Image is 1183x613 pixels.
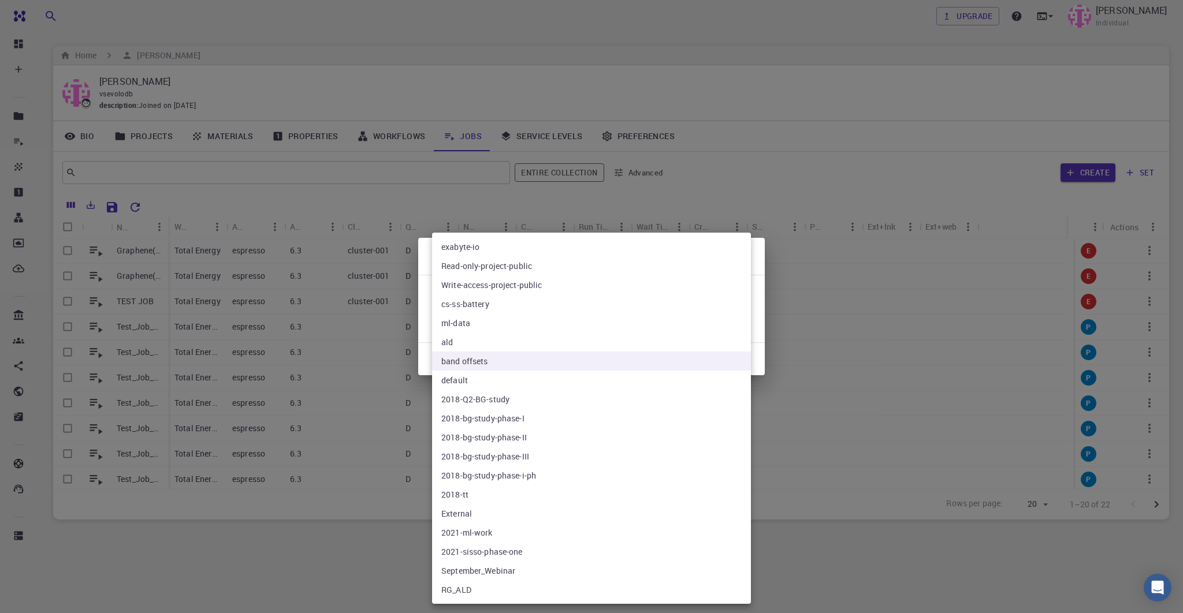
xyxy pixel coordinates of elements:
[432,542,751,561] li: 2021-sisso-phase-one
[24,8,66,18] span: Support
[432,561,751,580] li: September_Webinar
[432,237,751,256] li: exabyte-io
[432,371,751,390] li: default
[432,447,751,466] li: 2018-bg-study-phase-III
[432,275,751,294] li: Write-access-project-public
[432,256,751,275] li: Read-only-project-public
[432,504,751,523] li: External
[432,313,751,332] li: ml-data
[1144,574,1171,601] div: Open Intercom Messenger
[432,485,751,504] li: 2018-tt
[432,294,751,313] li: cs-ss-battery
[432,390,751,409] li: 2018-Q2-BG-study
[432,428,751,447] li: 2018-bg-study-phase-II
[432,332,751,352] li: ald
[432,466,751,485] li: 2018-bg-study-phase-i-ph
[432,409,751,428] li: 2018-bg-study-phase-I
[432,523,751,542] li: 2021-ml-work
[432,352,751,371] li: band offsets
[432,580,751,599] li: RG_ALD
